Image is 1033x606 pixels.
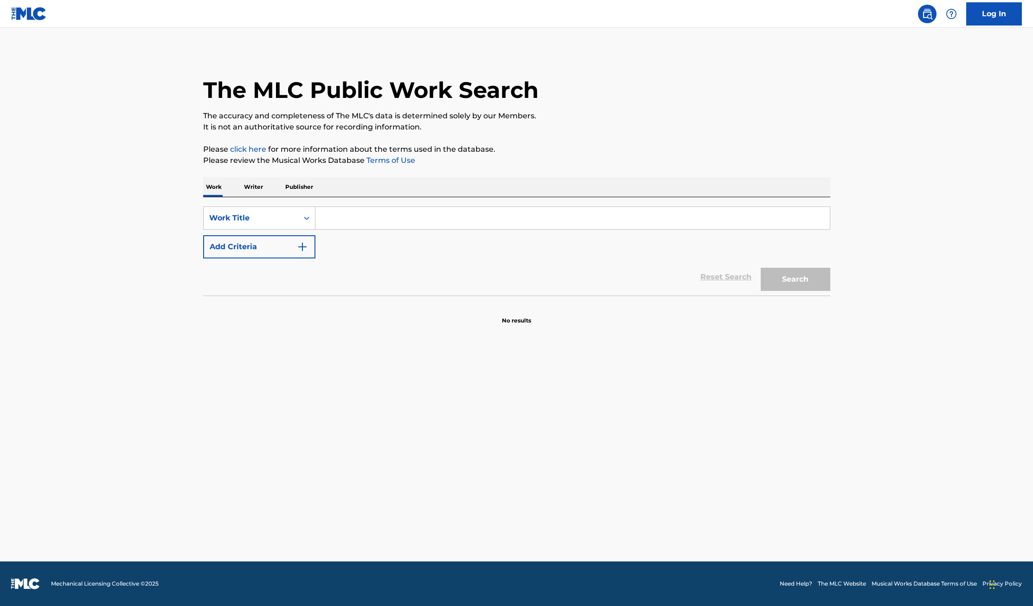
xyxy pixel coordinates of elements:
[203,155,830,166] p: Please review the Musical Works Database
[987,561,1033,606] iframe: Chat Widget
[966,2,1022,26] a: Log In
[502,305,531,325] p: No results
[282,177,316,197] p: Publisher
[918,5,937,23] a: Public Search
[942,5,961,23] div: Help
[203,206,830,296] form: Search Form
[203,110,830,122] p: The accuracy and completeness of The MLC's data is determined solely by our Members.
[872,580,977,588] a: Musical Works Database Terms of Use
[203,235,315,258] button: Add Criteria
[241,177,266,197] p: Writer
[51,580,159,588] span: Mechanical Licensing Collective © 2025
[989,571,995,599] div: Drag
[297,241,308,252] img: 9d2ae6d4665cec9f34b9.svg
[818,580,866,588] a: The MLC Website
[230,145,266,154] a: click here
[203,76,539,104] h1: The MLC Public Work Search
[203,144,830,155] p: Please for more information about the terms used in the database.
[982,580,1022,588] a: Privacy Policy
[203,177,225,197] p: Work
[922,8,933,19] img: search
[365,156,415,165] a: Terms of Use
[11,7,47,20] img: MLC Logo
[209,213,293,224] div: Work Title
[11,578,40,589] img: logo
[946,8,957,19] img: help
[780,580,812,588] a: Need Help?
[203,122,830,133] p: It is not an authoritative source for recording information.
